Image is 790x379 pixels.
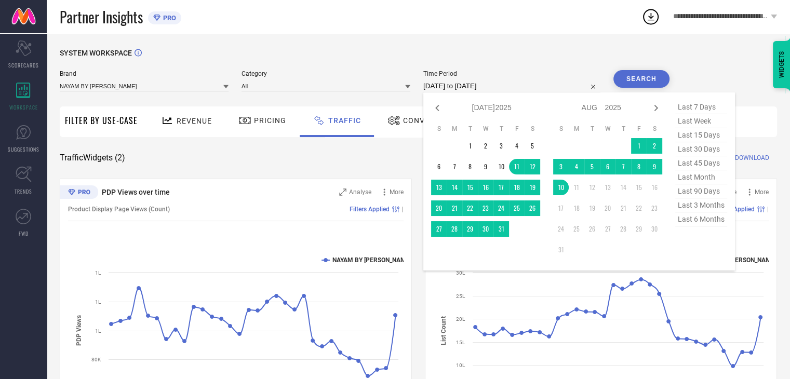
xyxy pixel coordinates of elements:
[403,116,453,125] span: Conversion
[650,102,662,114] div: Next month
[615,159,631,174] td: Thu Aug 07 2025
[242,70,410,77] span: Category
[456,270,465,276] text: 30L
[91,357,101,362] text: 80K
[493,180,509,195] td: Thu Jul 17 2025
[615,125,631,133] th: Thursday
[647,159,662,174] td: Sat Aug 09 2025
[584,159,600,174] td: Tue Aug 05 2025
[767,206,769,213] span: |
[177,117,212,125] span: Revenue
[553,125,569,133] th: Sunday
[478,200,493,216] td: Wed Jul 23 2025
[447,221,462,237] td: Mon Jul 28 2025
[675,156,727,170] span: last 45 days
[553,200,569,216] td: Sun Aug 17 2025
[60,70,229,77] span: Brand
[615,200,631,216] td: Thu Aug 21 2025
[95,270,101,276] text: 1L
[613,70,670,88] button: Search
[615,221,631,237] td: Thu Aug 28 2025
[675,212,727,226] span: last 6 months
[9,103,38,111] span: WORKSPACE
[431,200,447,216] td: Sun Jul 20 2025
[60,6,143,28] span: Partner Insights
[600,180,615,195] td: Wed Aug 13 2025
[462,221,478,237] td: Tue Jul 29 2025
[569,200,584,216] td: Mon Aug 18 2025
[631,221,647,237] td: Fri Aug 29 2025
[675,114,727,128] span: last week
[462,159,478,174] td: Tue Jul 08 2025
[431,221,447,237] td: Sun Jul 27 2025
[509,138,525,154] td: Fri Jul 04 2025
[447,200,462,216] td: Mon Jul 21 2025
[553,159,569,174] td: Sun Aug 03 2025
[647,221,662,237] td: Sat Aug 30 2025
[509,125,525,133] th: Friday
[478,125,493,133] th: Wednesday
[509,180,525,195] td: Fri Jul 18 2025
[647,200,662,216] td: Sat Aug 23 2025
[525,180,540,195] td: Sat Jul 19 2025
[423,80,600,92] input: Select time period
[755,188,769,196] span: More
[647,138,662,154] td: Sat Aug 02 2025
[15,187,32,195] span: TRENDS
[584,180,600,195] td: Tue Aug 12 2025
[402,206,404,213] span: |
[431,180,447,195] td: Sun Jul 13 2025
[19,229,29,237] span: FWD
[462,125,478,133] th: Tuesday
[456,362,465,368] text: 10L
[525,200,540,216] td: Sat Jul 26 2025
[65,114,138,127] span: Filter By Use-Case
[675,142,727,156] span: last 30 days
[462,138,478,154] td: Tue Jul 01 2025
[631,159,647,174] td: Fri Aug 08 2025
[349,188,371,196] span: Analyse
[509,200,525,216] td: Fri Jul 25 2025
[675,100,727,114] span: last 7 days
[641,7,660,26] div: Open download list
[60,185,98,201] div: Premium
[478,221,493,237] td: Wed Jul 30 2025
[95,328,101,334] text: 1L
[600,200,615,216] td: Wed Aug 20 2025
[456,293,465,299] text: 25L
[160,14,176,22] span: PRO
[390,188,404,196] span: More
[60,153,125,163] span: Traffic Widgets ( 2 )
[509,159,525,174] td: Fri Jul 11 2025
[431,159,447,174] td: Sun Jul 06 2025
[462,180,478,195] td: Tue Jul 15 2025
[675,184,727,198] span: last 90 days
[339,188,346,196] svg: Zoom
[447,159,462,174] td: Mon Jul 07 2025
[68,206,170,213] span: Product Display Page Views (Count)
[447,125,462,133] th: Monday
[553,221,569,237] td: Sun Aug 24 2025
[478,159,493,174] td: Wed Jul 09 2025
[478,138,493,154] td: Wed Jul 02 2025
[493,138,509,154] td: Thu Jul 03 2025
[584,200,600,216] td: Tue Aug 19 2025
[647,180,662,195] td: Sat Aug 16 2025
[493,221,509,237] td: Thu Jul 31 2025
[735,153,769,163] span: DOWNLOAD
[569,159,584,174] td: Mon Aug 04 2025
[8,61,39,69] span: SCORECARDS
[478,180,493,195] td: Wed Jul 16 2025
[675,170,727,184] span: last month
[553,242,569,258] td: Sun Aug 31 2025
[569,180,584,195] td: Mon Aug 11 2025
[254,116,286,125] span: Pricing
[600,159,615,174] td: Wed Aug 06 2025
[631,180,647,195] td: Fri Aug 15 2025
[631,125,647,133] th: Friday
[525,125,540,133] th: Saturday
[584,221,600,237] td: Tue Aug 26 2025
[456,340,465,345] text: 15L
[423,70,600,77] span: Time Period
[95,299,101,305] text: 1L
